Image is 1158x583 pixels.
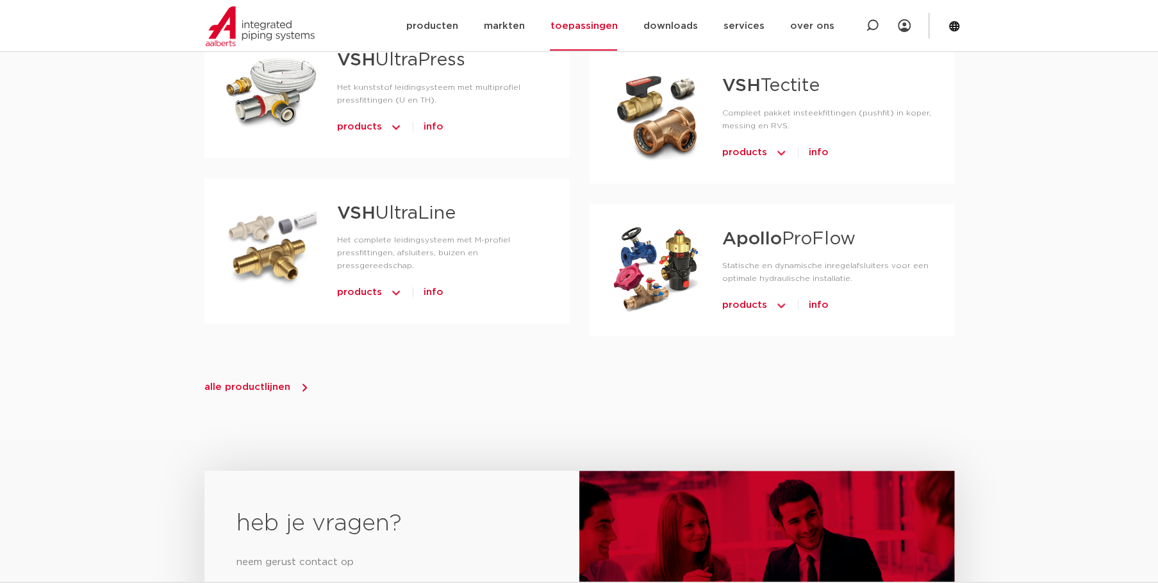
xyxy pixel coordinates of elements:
[424,282,443,303] a: info
[809,142,829,163] a: info
[337,205,456,223] a: VSHUltraLine
[236,552,547,572] p: neem gerust contact op
[722,259,934,285] p: Statische en dynamische inregelafsluiters voor een optimale hydraulische installatie.
[337,282,382,303] span: products
[337,117,382,137] span: products
[722,77,761,95] strong: VSH
[337,205,376,223] strong: VSH
[722,295,767,316] span: products
[406,1,834,51] nav: Menu
[722,77,820,95] a: VSHTectite
[722,230,856,248] a: ApolloProFlow
[204,382,290,392] span: alle productlijnen
[643,1,697,51] a: downloads
[390,117,402,137] img: icon-chevron-up-1.svg
[204,381,311,394] a: alle productlijnen
[390,282,402,303] img: icon-chevron-up-1.svg
[722,142,767,163] span: products
[722,230,782,248] strong: Apollo
[775,295,788,316] img: icon-chevron-up-1.svg
[723,1,764,51] a: services
[722,106,934,132] p: Compleet pakket insteekfittingen (pushfit) in koper, messing en RVS.
[337,51,376,69] strong: VSH
[550,1,617,51] a: toepassingen
[406,1,458,51] a: producten
[809,295,829,316] a: info
[424,117,443,137] a: info
[337,233,549,272] p: Het complete leidingsysteem met M-profiel pressfittingen, afsluiters, buizen en pressgereedschap.
[790,1,834,51] a: over ons
[775,142,788,163] img: icon-chevron-up-1.svg
[337,81,549,106] p: Het kunststof leidingsysteem met multiprofiel pressfittingen (U en TH).
[337,51,465,69] a: VSHUltraPress
[236,508,547,539] h2: heb je vragen?
[483,1,524,51] a: markten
